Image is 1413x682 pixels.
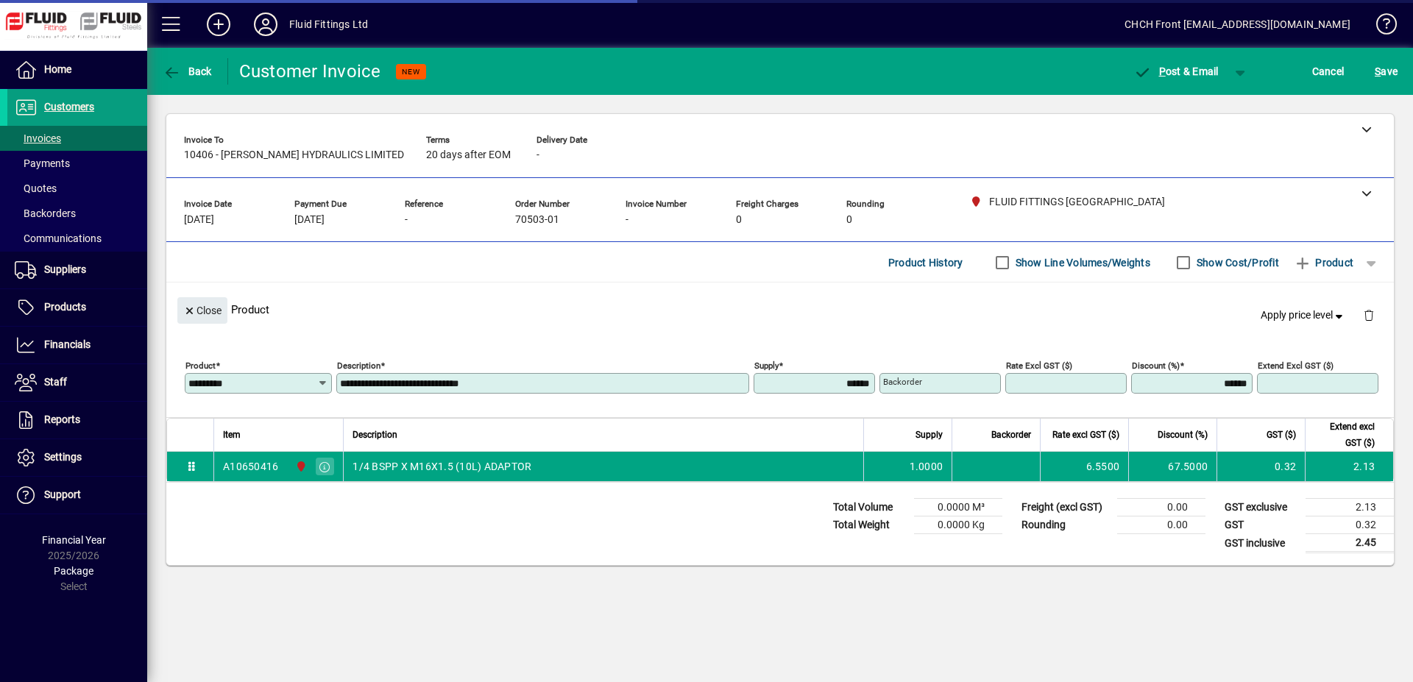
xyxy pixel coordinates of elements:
[44,101,94,113] span: Customers
[7,439,147,476] a: Settings
[1126,58,1226,85] button: Post & Email
[223,427,241,443] span: Item
[1217,452,1305,481] td: 0.32
[15,207,76,219] span: Backorders
[1159,65,1166,77] span: P
[1194,255,1279,270] label: Show Cost/Profit
[44,263,86,275] span: Suppliers
[991,427,1031,443] span: Backorder
[15,182,57,194] span: Quotes
[7,327,147,363] a: Financials
[1132,360,1180,371] mat-label: Discount (%)
[1013,255,1150,270] label: Show Line Volumes/Weights
[291,458,308,475] span: FLUID FITTINGS CHRISTCHURCH
[159,58,216,85] button: Back
[1217,516,1306,534] td: GST
[1217,499,1306,516] td: GST exclusive
[405,214,408,226] span: -
[7,151,147,176] a: Payments
[7,289,147,326] a: Products
[754,360,779,371] mat-label: Supply
[15,157,70,169] span: Payments
[916,427,943,443] span: Supply
[44,489,81,500] span: Support
[1014,516,1117,534] td: Rounding
[826,499,914,516] td: Total Volume
[7,364,147,401] a: Staff
[1006,360,1072,371] mat-label: Rate excl GST ($)
[183,299,222,323] span: Close
[914,499,1002,516] td: 0.0000 M³
[1375,65,1381,77] span: S
[1128,452,1217,481] td: 67.5000
[736,214,742,226] span: 0
[7,477,147,514] a: Support
[239,60,381,83] div: Customer Invoice
[7,201,147,226] a: Backorders
[163,65,212,77] span: Back
[536,149,539,161] span: -
[1158,427,1208,443] span: Discount (%)
[914,516,1002,534] td: 0.0000 Kg
[1052,427,1119,443] span: Rate excl GST ($)
[353,427,397,443] span: Description
[1286,249,1361,276] button: Product
[44,376,67,388] span: Staff
[7,402,147,438] a: Reports
[7,226,147,251] a: Communications
[1351,297,1387,333] button: Delete
[184,149,404,161] span: 10406 - [PERSON_NAME] HYDRAULICS LIMITED
[174,303,231,316] app-page-header-button: Close
[1371,58,1401,85] button: Save
[294,214,325,226] span: [DATE]
[44,413,80,425] span: Reports
[515,214,559,226] span: 70503-01
[882,249,969,276] button: Product History
[1261,308,1346,323] span: Apply price level
[1217,534,1306,553] td: GST inclusive
[1314,419,1375,451] span: Extend excl GST ($)
[1294,251,1353,274] span: Product
[44,301,86,313] span: Products
[1306,499,1394,516] td: 2.13
[910,459,943,474] span: 1.0000
[846,214,852,226] span: 0
[353,459,531,474] span: 1/4 BSPP X M16X1.5 (10L) ADAPTOR
[1375,60,1398,83] span: ave
[1306,534,1394,553] td: 2.45
[1133,65,1219,77] span: ost & Email
[223,459,278,474] div: A10650416
[185,360,216,371] mat-label: Product
[426,149,511,161] span: 20 days after EOM
[7,126,147,151] a: Invoices
[1049,459,1119,474] div: 6.5500
[166,283,1394,336] div: Product
[337,360,380,371] mat-label: Description
[1305,452,1393,481] td: 2.13
[1365,3,1395,51] a: Knowledge Base
[44,63,71,75] span: Home
[54,565,93,577] span: Package
[1125,13,1350,36] div: CHCH Front [EMAIL_ADDRESS][DOMAIN_NAME]
[15,232,102,244] span: Communications
[402,67,420,77] span: NEW
[7,252,147,288] a: Suppliers
[1014,499,1117,516] td: Freight (excl GST)
[1258,360,1334,371] mat-label: Extend excl GST ($)
[1267,427,1296,443] span: GST ($)
[1306,516,1394,534] td: 0.32
[1117,516,1205,534] td: 0.00
[826,516,914,534] td: Total Weight
[1255,302,1352,329] button: Apply price level
[888,251,963,274] span: Product History
[1117,499,1205,516] td: 0.00
[7,176,147,201] a: Quotes
[7,51,147,88] a: Home
[1312,60,1345,83] span: Cancel
[147,58,228,85] app-page-header-button: Back
[15,132,61,144] span: Invoices
[195,11,242,38] button: Add
[242,11,289,38] button: Profile
[44,338,91,350] span: Financials
[883,377,922,387] mat-label: Backorder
